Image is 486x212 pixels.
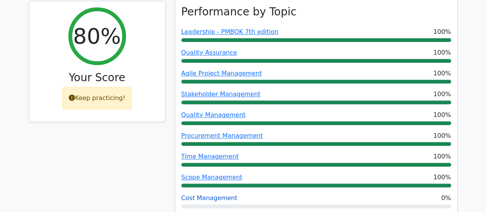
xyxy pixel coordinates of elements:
a: Quality Assurance [181,49,237,56]
a: Procurement Management [181,132,263,139]
h3: Your Score [35,71,159,84]
a: Cost Management [181,194,237,202]
a: Leadership - PMBOK 7th edition [181,28,279,35]
a: Agile Project Management [181,70,262,77]
span: 100% [433,173,451,182]
a: Stakeholder Management [181,90,260,98]
h3: Performance by Topic [181,5,297,18]
a: Quality Management [181,111,246,119]
a: Time Management [181,153,239,160]
h2: 80% [73,23,121,49]
span: 100% [433,69,451,78]
span: 100% [433,131,451,140]
span: 100% [433,110,451,120]
span: 100% [433,27,451,37]
a: Scope Management [181,174,242,181]
span: 100% [433,90,451,99]
span: 100% [433,152,451,161]
div: Keep practicing! [62,87,132,109]
span: 100% [433,48,451,57]
span: 0% [441,194,451,203]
